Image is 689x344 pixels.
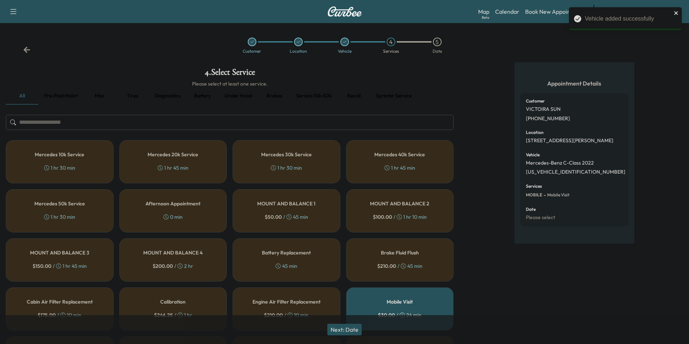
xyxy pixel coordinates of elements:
[433,49,442,53] div: Date
[381,250,419,255] h5: Brake Fluid Flush
[44,164,75,171] div: 1 hr 30 min
[257,201,315,206] h5: MOUNT AND BALANCE 1
[148,152,198,157] h5: Mercedes 20k Service
[265,213,308,221] div: / 45 min
[378,312,421,319] div: / 24 min
[370,87,417,105] button: Sprinter service
[243,49,261,53] div: Customer
[276,262,297,270] div: 45 min
[153,262,193,270] div: / 2 hr
[290,87,337,105] button: Service 10k-50k
[377,262,396,270] span: $ 210.00
[160,299,186,304] h5: Calibration
[387,38,395,46] div: 4
[116,87,149,105] button: Tires
[27,299,93,304] h5: Cabin Air Filter Replacement
[35,152,84,157] h5: Mercedes 10k Service
[373,213,392,221] span: $ 100.00
[526,192,542,198] span: MOBILE
[264,312,283,319] span: $ 210.00
[261,152,312,157] h5: Mercedes 30k Service
[526,169,625,175] p: [US_VEHICLE_IDENTIFICATION_NUMBER]
[384,164,415,171] div: 1 hr 45 min
[153,262,173,270] span: $ 200.00
[33,262,87,270] div: / 1 hr 45 min
[33,262,51,270] span: $ 150.00
[525,7,586,16] a: Book New Appointment
[482,15,489,20] div: Beta
[387,299,413,304] h5: Mobile Visit
[526,207,536,212] h6: Date
[84,87,116,105] button: Misc
[6,87,38,105] button: all
[478,7,489,16] a: MapBeta
[526,130,544,135] h6: Location
[526,214,555,221] p: Please select
[6,68,454,80] h1: 4 . Select Service
[252,299,320,304] h5: Engine Air Filter Replacement
[262,250,311,255] h5: Battery Replacement
[38,312,56,319] span: $ 175.00
[327,324,362,335] button: Next: Date
[495,7,519,16] a: Calendar
[526,99,545,103] h6: Customer
[526,184,542,188] h6: Services
[338,49,352,53] div: Vehicle
[546,192,570,198] span: Mobile Visit
[585,14,672,23] div: Vehicle added successfully
[143,250,203,255] h5: MOUNT AND BALANCE 4
[526,160,594,166] p: Mercedes-Benz C-Class 2022
[377,262,422,270] div: / 45 min
[186,87,219,105] button: Battery
[271,164,302,171] div: 1 hr 30 min
[290,49,307,53] div: Location
[542,191,546,199] span: -
[38,87,84,105] button: Pre-paid maint
[38,312,81,319] div: / 10 min
[23,46,30,53] div: Back
[258,87,290,105] button: Brakes
[370,201,429,206] h5: MOUNT AND BALANCE 2
[163,213,183,221] div: 0 min
[526,153,540,157] h6: Vehicle
[373,213,427,221] div: / 1 hr 10 min
[149,87,186,105] button: Diagnostics
[674,10,679,16] button: close
[433,38,442,46] div: 5
[154,312,192,319] div: / 1 hr
[383,49,399,53] div: Services
[44,213,75,221] div: 1 hr 30 min
[378,312,395,319] span: $ 30.00
[526,138,613,144] p: [STREET_ADDRESS][PERSON_NAME]
[520,79,629,87] h5: Appointment Details
[145,201,200,206] h5: Afternoon Appointment
[264,312,309,319] div: / 10 min
[219,87,258,105] button: Under hood
[337,87,370,105] button: Recall
[526,106,561,113] p: VICTOIRA SUN
[6,80,454,87] h6: Please select at least one service.
[327,6,362,17] img: Curbee Logo
[154,312,173,319] span: $ 246.25
[30,250,89,255] h5: MOUNT AND BALANCE 3
[6,87,454,105] div: basic tabs example
[158,164,188,171] div: 1 hr 45 min
[374,152,425,157] h5: Mercedes 40k Service
[526,116,570,122] p: [PHONE_NUMBER]
[265,213,282,221] span: $ 50.00
[34,201,85,206] h5: Mercedes 50k Service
